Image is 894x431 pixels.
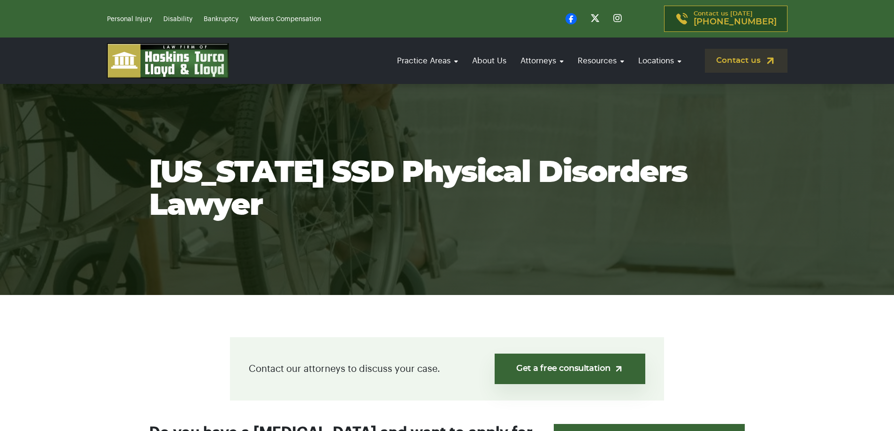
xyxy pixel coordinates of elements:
a: Get a free consultation [495,354,645,384]
img: arrow-up-right-light.svg [614,364,624,374]
a: About Us [467,47,511,74]
a: Resources [573,47,629,74]
a: Contact us [DATE][PHONE_NUMBER] [664,6,787,32]
a: Personal Injury [107,16,152,23]
p: Contact us [DATE] [694,11,777,27]
a: Disability [163,16,192,23]
h1: [US_STATE] SSD Physical Disorders Lawyer [149,157,745,222]
a: Bankruptcy [204,16,238,23]
a: Locations [634,47,686,74]
a: Contact us [705,49,787,73]
span: [PHONE_NUMBER] [694,17,777,27]
div: Contact our attorneys to discuss your case. [230,337,664,401]
a: Attorneys [516,47,568,74]
a: Workers Compensation [250,16,321,23]
img: logo [107,43,229,78]
a: Practice Areas [392,47,463,74]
